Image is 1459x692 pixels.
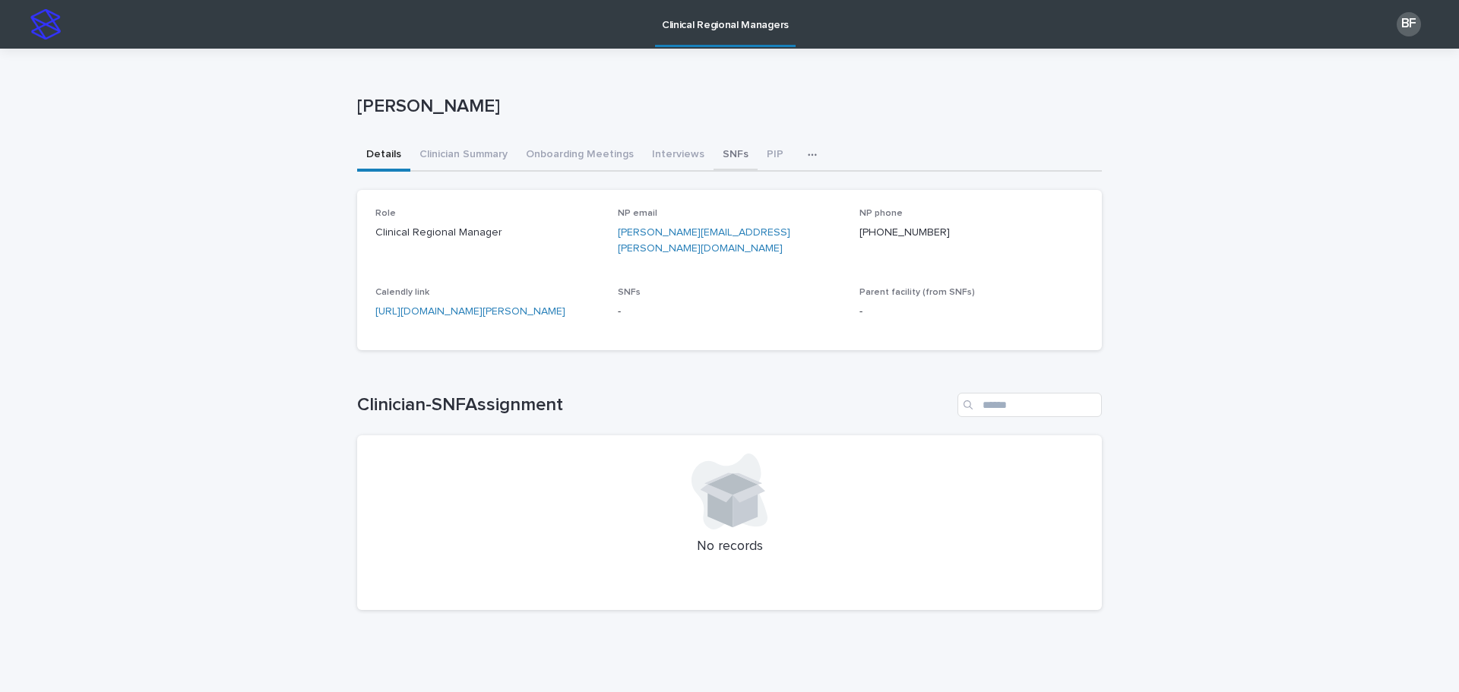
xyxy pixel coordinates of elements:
[375,225,600,241] p: Clinical Regional Manager
[357,140,410,172] button: Details
[643,140,714,172] button: Interviews
[859,227,950,238] a: [PHONE_NUMBER]
[357,96,1096,118] p: [PERSON_NAME]
[859,209,903,218] span: NP phone
[618,304,842,320] p: -
[357,394,951,416] h1: Clinician-SNFAssignment
[30,9,61,39] img: stacker-logo-s-only.png
[859,304,1084,320] p: -
[758,140,793,172] button: PIP
[375,306,565,317] a: [URL][DOMAIN_NAME][PERSON_NAME]
[618,227,790,254] a: [PERSON_NAME][EMAIL_ADDRESS][PERSON_NAME][DOMAIN_NAME]
[375,539,1084,555] p: No records
[618,209,657,218] span: NP email
[375,209,396,218] span: Role
[714,140,758,172] button: SNFs
[410,140,517,172] button: Clinician Summary
[618,288,641,297] span: SNFs
[375,288,429,297] span: Calendly link
[859,288,975,297] span: Parent facility (from SNFs)
[1397,12,1421,36] div: BF
[517,140,643,172] button: Onboarding Meetings
[957,393,1102,417] input: Search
